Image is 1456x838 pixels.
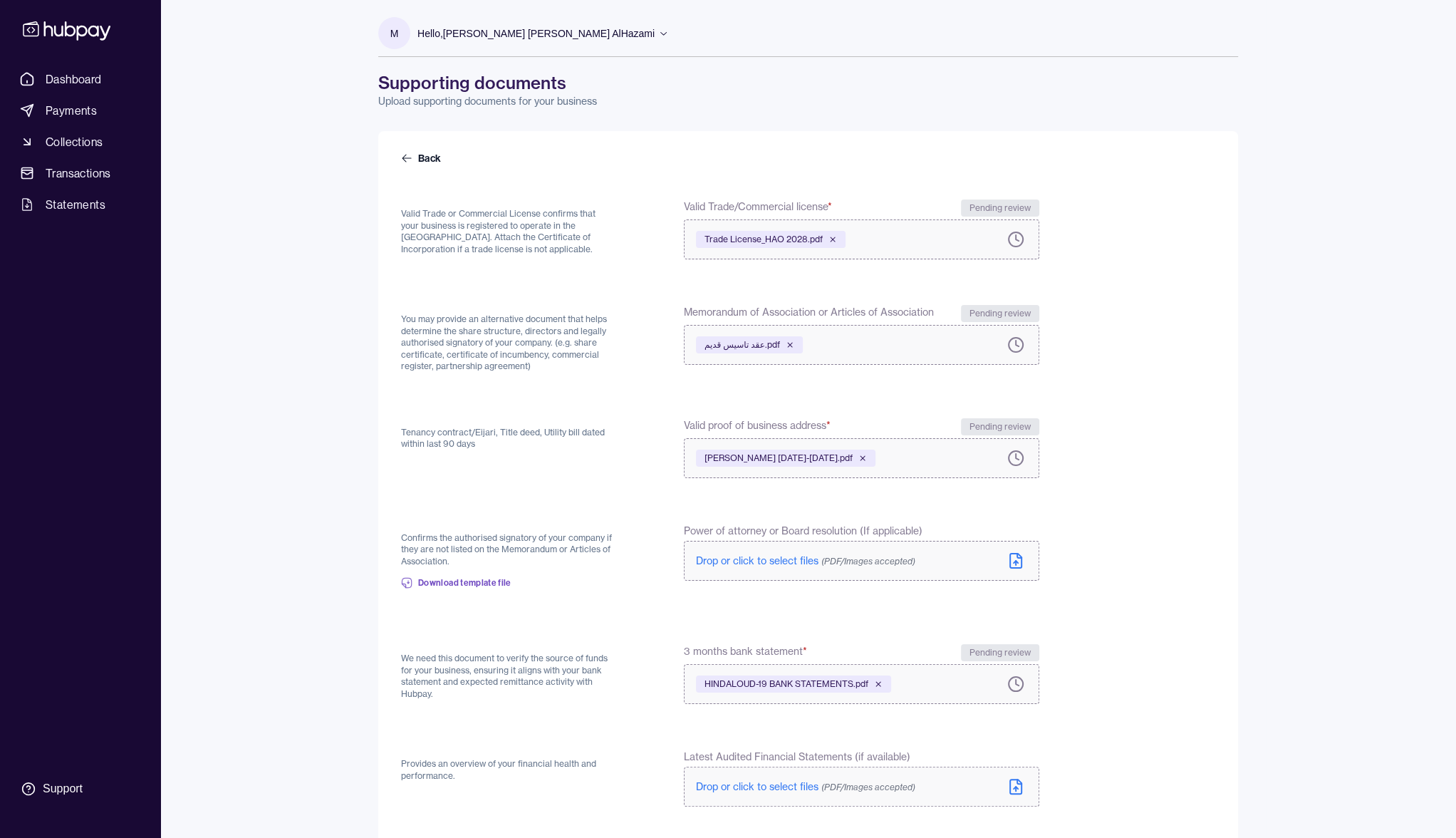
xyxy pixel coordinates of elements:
[401,427,615,450] p: Tenancy contract/Eijari, Title deed, Utility bill dated within last 90 days
[401,314,615,373] p: You may provide an alternative document that helps determine the share structure, directors and l...
[684,418,831,435] span: Valid proof of business address
[43,781,83,797] div: Support
[390,26,399,41] p: M
[378,71,1238,94] h1: Supporting documents
[46,71,102,88] span: Dashboard
[684,305,934,322] span: Memorandum of Association or Articles of Association
[961,305,1039,322] div: Pending review
[14,66,146,92] a: Dashboard
[418,577,511,589] span: Download template file
[684,644,807,661] span: 3 months bank statement
[14,98,146,123] a: Payments
[704,678,868,690] span: HINDALOUD-19 BANK STATEMENTS.pdf
[14,192,146,217] a: Statements
[46,165,111,182] span: Transactions
[417,26,655,41] p: Hello, [PERSON_NAME] [PERSON_NAME] AlHazami
[14,129,146,155] a: Collections
[704,452,853,464] span: [PERSON_NAME] [DATE]-[DATE].pdf
[696,780,915,793] span: Drop or click to select files
[378,94,1238,108] p: Upload supporting documents for your business
[401,208,615,255] p: Valid Trade or Commercial License confirms that your business is registered to operate in the [GE...
[401,532,615,568] p: Confirms the authorised signatory of your company if they are not listed on the Memorandum or Art...
[704,339,780,351] span: عقد تاسيس قديم.pdf
[821,782,915,792] span: (PDF/Images accepted)
[14,160,146,186] a: Transactions
[401,758,615,782] p: Provides an overview of your financial health and performance.
[401,567,511,599] a: Download template file
[46,102,97,119] span: Payments
[684,200,832,217] span: Valid Trade/Commercial license
[821,556,915,567] span: (PDF/Images accepted)
[704,234,823,245] span: Trade License_HAO 2028.pdf
[961,200,1039,217] div: Pending review
[401,653,615,700] p: We need this document to verify the source of funds for your business, ensuring it aligns with yo...
[961,418,1039,435] div: Pending review
[684,524,922,538] span: Power of attorney or Board resolution (If applicable)
[401,151,444,165] a: Back
[46,196,105,213] span: Statements
[684,750,910,764] span: Latest Audited Financial Statements (if available)
[14,774,146,804] a: Support
[46,133,103,150] span: Collections
[696,554,915,567] span: Drop or click to select files
[961,644,1039,661] div: Pending review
